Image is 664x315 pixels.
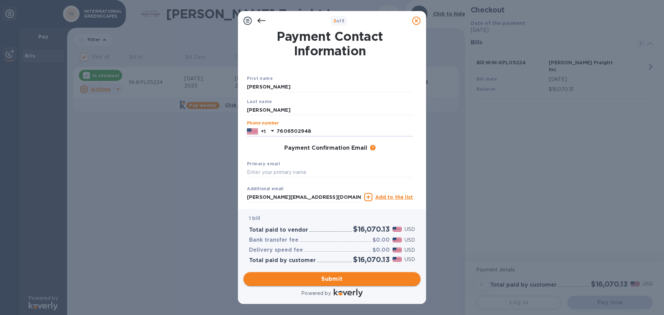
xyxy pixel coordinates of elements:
[353,255,390,264] h2: $16,070.13
[249,275,415,283] span: Submit
[247,192,361,202] input: Enter additional email
[277,126,413,137] input: Enter your phone number
[375,194,413,200] u: Add to the list
[247,121,279,126] label: Phone number
[247,128,258,135] img: US
[243,272,421,286] button: Submit
[405,256,415,263] p: USD
[333,18,345,24] b: of 3
[353,225,390,233] h2: $16,070.13
[249,237,298,243] h3: Bank transfer fee
[284,145,367,151] h3: Payment Confirmation Email
[247,203,361,211] p: Email address will be added to the list of emails
[393,238,402,242] img: USD
[372,247,390,253] h3: $0.00
[249,257,316,264] h3: Total paid by customer
[405,247,415,254] p: USD
[405,237,415,244] p: USD
[334,289,363,297] img: Logo
[247,161,280,166] b: Primary email
[249,227,308,233] h3: Total paid to vendor
[247,76,273,81] b: First name
[333,18,336,24] span: 3
[393,257,402,262] img: USD
[393,248,402,252] img: USD
[372,237,390,243] h3: $0.00
[261,128,266,135] p: +1
[405,226,415,233] p: USD
[301,290,331,297] p: Powered by
[247,82,413,92] input: Enter your first name
[247,29,413,58] h1: Payment Contact Information
[247,167,413,178] input: Enter your primary name
[247,187,284,191] label: Additional email
[247,105,413,115] input: Enter your last name
[247,99,272,104] b: Last name
[249,215,260,221] b: 1 bill
[393,227,402,232] img: USD
[249,247,303,253] h3: Delivery speed fee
